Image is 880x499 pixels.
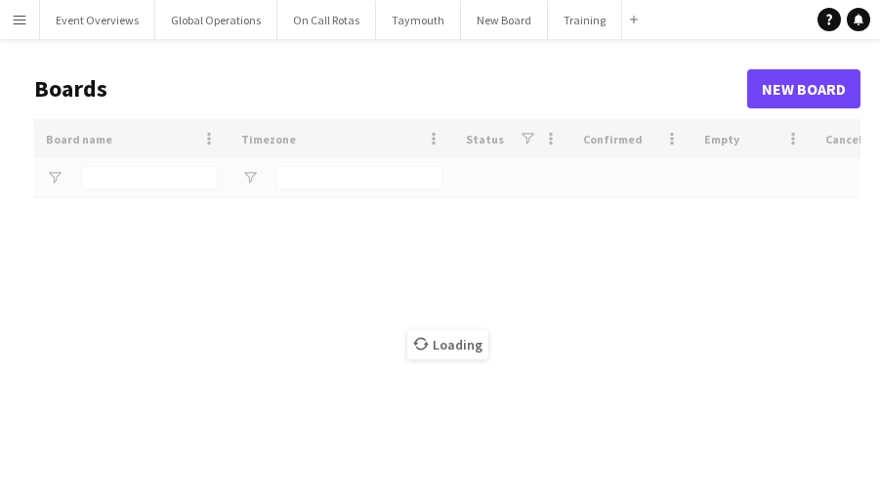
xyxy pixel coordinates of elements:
button: Taymouth [376,1,461,39]
button: New Board [461,1,548,39]
button: On Call Rotas [277,1,376,39]
span: Loading [407,330,488,359]
a: New Board [747,69,860,108]
button: Training [548,1,622,39]
button: Event Overviews [40,1,155,39]
button: Global Operations [155,1,277,39]
h1: Boards [34,74,747,104]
